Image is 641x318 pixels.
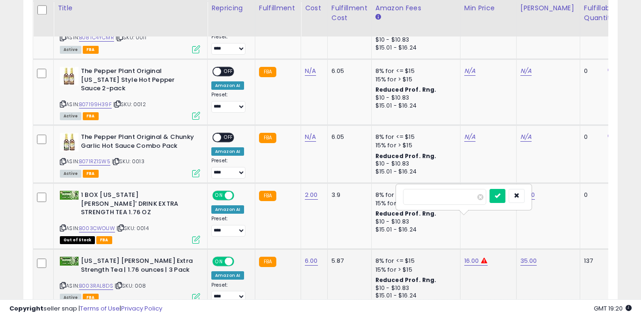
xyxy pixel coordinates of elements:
span: OFF [233,258,248,266]
div: $15.01 - $16.24 [375,44,453,52]
div: 0 [584,191,613,199]
small: FBA [259,67,276,77]
div: $10 - $10.83 [375,94,453,102]
small: Amazon Fees. [375,13,381,22]
span: FBA [96,236,112,244]
div: Amazon AI [211,81,244,90]
a: 35.00 [520,256,537,266]
a: N/A [305,132,316,142]
small: FBA [259,133,276,143]
div: 15% for > $15 [375,266,453,274]
a: N/A [520,66,532,76]
span: All listings currently available for purchase on Amazon [60,112,81,120]
span: | SKU: 0012 [113,101,146,108]
a: 6.00 [305,256,318,266]
b: [US_STATE] [PERSON_NAME] Extra Strength Tea | 1.76 ounces | 3 Pack [81,257,194,276]
strong: Copyright [9,304,43,313]
span: | SKU: 0011 [115,34,146,41]
b: Reduced Prof. Rng. [375,210,437,217]
span: OFF [221,134,236,142]
div: Repricing [211,3,251,13]
div: 5.87 [331,257,364,265]
div: 0 [584,133,613,141]
div: 15% for > $15 [375,199,453,208]
b: Reduced Prof. Rng. [375,86,437,94]
div: ASIN: [60,67,200,119]
div: Fulfillment [259,3,297,13]
span: FBA [83,46,99,54]
span: OFF [221,68,236,76]
a: B07199H39F [79,101,112,108]
div: Preset: [211,34,248,55]
div: $10 - $10.83 [375,218,453,226]
small: FBA [259,191,276,201]
a: N/A [305,66,316,76]
span: ON [213,192,225,200]
div: ASIN: [60,9,200,52]
div: Preset: [211,216,248,237]
div: Amazon AI [211,205,244,214]
a: 16.00 [464,256,479,266]
a: B003RAL8DS [79,282,113,290]
a: Terms of Use [80,304,120,313]
a: 2.00 [305,190,318,200]
div: Fulfillment Cost [331,3,367,23]
div: 8% for <= $15 [375,67,453,75]
b: The Pepper Plant Original & Chunky Garlic Hot Sauce Combo Pack [81,133,194,152]
span: FBA [83,170,99,178]
div: 8% for <= $15 [375,133,453,141]
small: FBA [259,257,276,267]
b: Reduced Prof. Rng. [375,276,437,284]
div: Title [58,3,203,13]
div: $10 - $10.83 [375,284,453,292]
span: 2025-10-14 19:20 GMT [594,304,632,313]
div: Amazon AI [211,271,244,280]
span: | SKU: 008 [115,282,146,289]
div: Preset: [211,92,248,113]
div: Fulfillable Quantity [584,3,616,23]
div: $10 - $10.83 [375,36,453,44]
div: Amazon AI [211,147,244,156]
div: $15.01 - $16.24 [375,168,453,176]
div: 8% for <= $15 [375,257,453,265]
div: ASIN: [60,133,200,176]
div: 3.9 [331,191,364,199]
a: N/A [520,132,532,142]
b: 1 BOX [US_STATE] [PERSON_NAME]' DRINK EXTRA STRENGTH TEA 1.76 OZ [81,191,194,219]
div: 15% for > $15 [375,75,453,84]
img: 51YeVRLVshL._SL40_.jpg [60,191,79,200]
a: B071RZ1SW5 [79,158,110,166]
div: Preset: [211,282,248,303]
div: 6.05 [331,133,364,141]
img: 515ROiFuQVL._SL40_.jpg [60,67,79,86]
span: OFF [233,192,248,200]
div: 15% for > $15 [375,141,453,150]
a: N/A [464,66,475,76]
div: Amazon Fees [375,3,456,13]
div: $15.01 - $16.24 [375,102,453,110]
a: B003CWOIJW [79,224,115,232]
b: Reduced Prof. Rng. [375,152,437,160]
div: 0 [584,67,613,75]
div: $10 - $10.83 [375,160,453,168]
div: Preset: [211,158,248,179]
div: ASIN: [60,191,200,243]
span: FBA [83,112,99,120]
div: 6.05 [331,67,364,75]
span: | SKU: 0013 [112,158,144,165]
div: Cost [305,3,324,13]
span: All listings that are currently out of stock and unavailable for purchase on Amazon [60,236,95,244]
img: 51mDEm7pZzL._SL40_.jpg [60,257,79,266]
img: 51eoltsXq0L._SL40_.jpg [60,133,79,152]
b: The Pepper Plant Original [US_STATE] Style Hot Pepper Sauce 2-pack [81,67,194,95]
div: ASIN: [60,257,200,300]
div: seller snap | | [9,304,162,313]
div: 8% for <= $15 [375,191,453,199]
div: Min Price [464,3,512,13]
a: B08TC4YCMR [79,34,114,42]
span: | SKU: 0014 [116,224,149,232]
a: Privacy Policy [121,304,162,313]
span: All listings currently available for purchase on Amazon [60,170,81,178]
span: All listings currently available for purchase on Amazon [60,46,81,54]
span: ON [213,258,225,266]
